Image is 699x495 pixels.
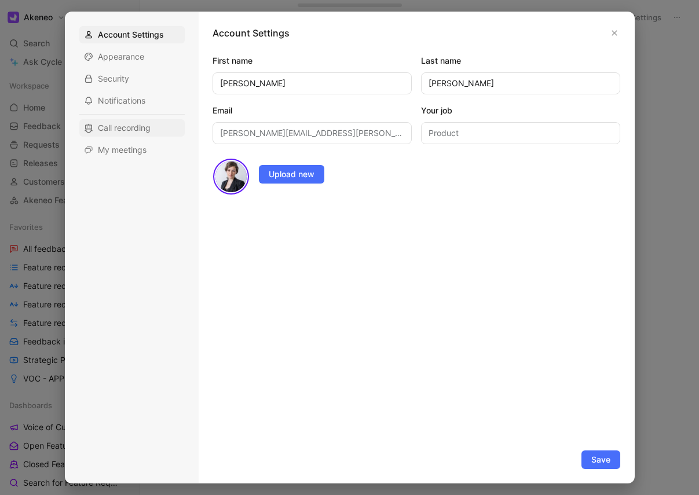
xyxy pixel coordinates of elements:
[581,450,620,469] button: Save
[98,73,129,85] span: Security
[98,95,145,107] span: Notifications
[269,167,314,181] span: Upload new
[98,51,144,63] span: Appearance
[421,104,620,118] label: Your job
[98,144,147,156] span: My meetings
[98,122,151,134] span: Call recording
[213,54,412,68] label: First name
[214,160,248,193] img: avatar
[79,119,185,137] div: Call recording
[213,26,290,40] h1: Account Settings
[79,48,185,65] div: Appearance
[79,141,185,159] div: My meetings
[79,26,185,43] div: Account Settings
[259,165,324,184] button: Upload new
[421,54,620,68] label: Last name
[79,70,185,87] div: Security
[591,453,610,467] span: Save
[79,92,185,109] div: Notifications
[213,104,412,118] label: Email
[98,29,164,41] span: Account Settings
